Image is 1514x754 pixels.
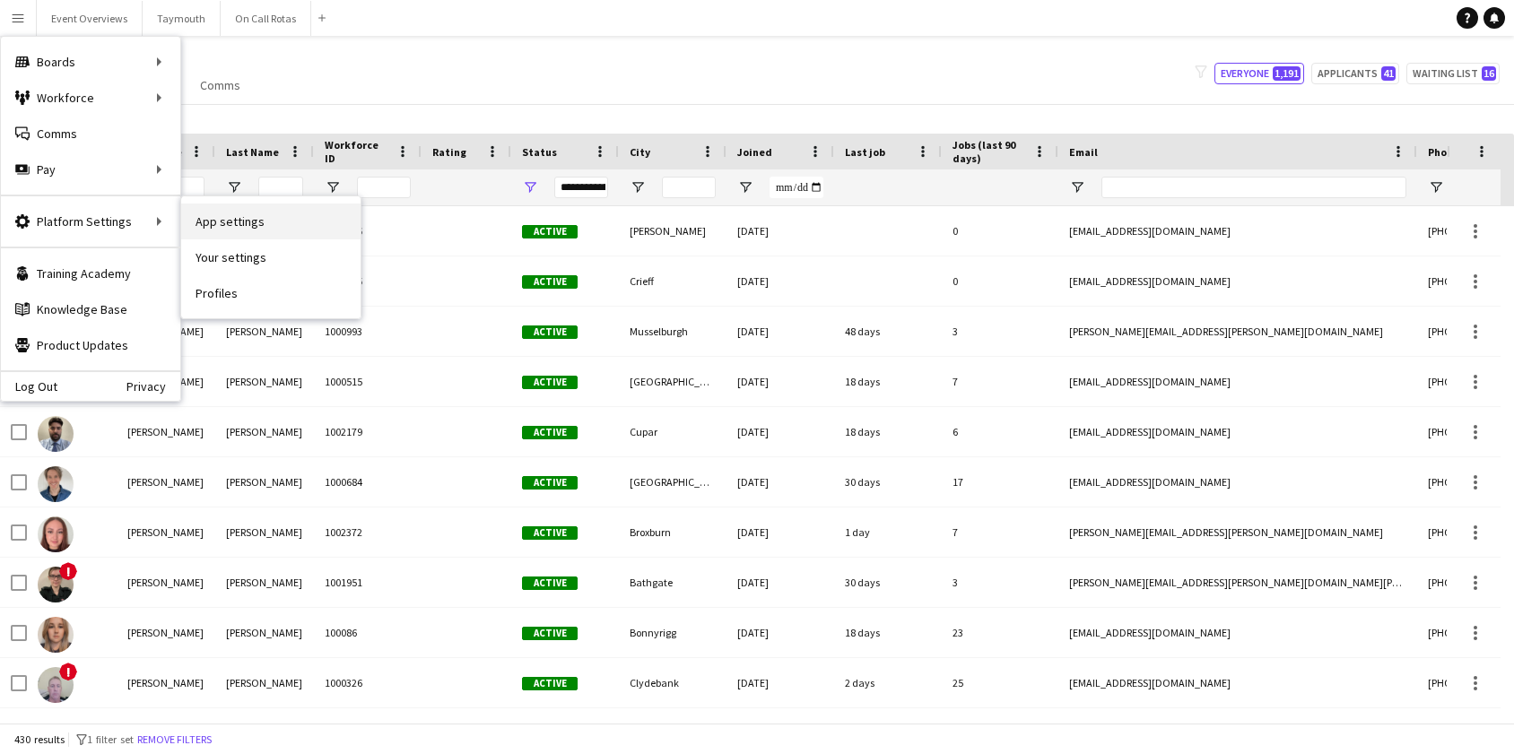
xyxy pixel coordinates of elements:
[619,608,727,657] div: Bonnyrigg
[117,658,215,707] div: [PERSON_NAME]
[942,457,1058,507] div: 17
[200,77,240,93] span: Comms
[834,407,942,456] div: 18 days
[630,179,646,195] button: Open Filter Menu
[1058,206,1417,256] div: [EMAIL_ADDRESS][DOMAIN_NAME]
[727,658,834,707] div: [DATE]
[834,558,942,607] div: 30 days
[215,507,314,557] div: [PERSON_NAME]
[38,416,74,452] img: Adam Merrick
[727,558,834,607] div: [DATE]
[1482,66,1496,81] span: 16
[87,732,134,746] span: 1 filter set
[1428,145,1459,159] span: Phone
[314,357,422,406] div: 1000515
[215,357,314,406] div: [PERSON_NAME]
[1058,608,1417,657] div: [EMAIL_ADDRESS][DOMAIN_NAME]
[117,507,215,557] div: [PERSON_NAME]
[314,507,422,557] div: 1002372
[215,307,314,356] div: [PERSON_NAME]
[619,407,727,456] div: Cupar
[727,407,834,456] div: [DATE]
[38,667,74,703] img: alex Clark
[619,357,727,406] div: [GEOGRAPHIC_DATA]
[522,576,578,590] span: Active
[38,567,74,602] img: Aimee Hogg
[727,307,834,356] div: [DATE]
[181,275,361,311] a: Profiles
[1058,407,1417,456] div: [EMAIL_ADDRESS][DOMAIN_NAME]
[1311,63,1399,84] button: Applicants41
[1428,179,1444,195] button: Open Filter Menu
[522,426,578,439] span: Active
[1058,307,1417,356] div: [PERSON_NAME][EMAIL_ADDRESS][PERSON_NAME][DOMAIN_NAME]
[662,177,716,198] input: City Filter Input
[942,256,1058,306] div: 0
[942,507,1058,557] div: 7
[522,225,578,238] span: Active
[143,1,221,36] button: Taymouth
[737,145,772,159] span: Joined
[226,179,242,195] button: Open Filter Menu
[727,256,834,306] div: [DATE]
[226,145,279,159] span: Last Name
[1214,63,1304,84] button: Everyone1,191
[630,145,650,159] span: City
[37,1,143,36] button: Event Overviews
[1273,66,1301,81] span: 1,191
[1058,357,1417,406] div: [EMAIL_ADDRESS][DOMAIN_NAME]
[522,325,578,339] span: Active
[619,658,727,707] div: Clydebank
[522,677,578,690] span: Active
[727,206,834,256] div: [DATE]
[117,457,215,507] div: [PERSON_NAME]
[160,177,204,198] input: First Name Filter Input
[942,558,1058,607] div: 3
[1058,507,1417,557] div: [PERSON_NAME][EMAIL_ADDRESS][PERSON_NAME][DOMAIN_NAME]
[314,307,422,356] div: 1000993
[215,658,314,707] div: [PERSON_NAME]
[619,457,727,507] div: [GEOGRAPHIC_DATA]
[181,204,361,239] a: App settings
[314,256,422,306] div: 1002065
[314,457,422,507] div: 1000684
[834,507,942,557] div: 1 day
[1,80,180,116] div: Workforce
[126,379,180,394] a: Privacy
[117,407,215,456] div: [PERSON_NAME]
[59,562,77,580] span: !
[215,608,314,657] div: [PERSON_NAME]
[727,507,834,557] div: [DATE]
[314,658,422,707] div: 1000326
[522,275,578,289] span: Active
[325,138,389,165] span: Workforce ID
[1,327,180,363] a: Product Updates
[953,138,1026,165] span: Jobs (last 90 days)
[942,206,1058,256] div: 0
[619,307,727,356] div: Musselburgh
[215,457,314,507] div: [PERSON_NAME]
[1058,256,1417,306] div: [EMAIL_ADDRESS][DOMAIN_NAME]
[1,204,180,239] div: Platform Settings
[522,179,538,195] button: Open Filter Menu
[834,608,942,657] div: 18 days
[522,376,578,389] span: Active
[727,608,834,657] div: [DATE]
[38,617,74,653] img: Aimee Vaughan
[942,608,1058,657] div: 23
[221,1,311,36] button: On Call Rotas
[737,179,753,195] button: Open Filter Menu
[38,516,74,552] img: Aimee Freeland
[357,177,411,198] input: Workforce ID Filter Input
[1058,658,1417,707] div: [EMAIL_ADDRESS][DOMAIN_NAME]
[1381,66,1396,81] span: 41
[845,145,885,159] span: Last job
[181,239,361,275] a: Your settings
[522,476,578,490] span: Active
[619,507,727,557] div: Broxburn
[619,256,727,306] div: Crieff
[1,116,180,152] a: Comms
[727,457,834,507] div: [DATE]
[314,608,422,657] div: 100086
[314,407,422,456] div: 1002179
